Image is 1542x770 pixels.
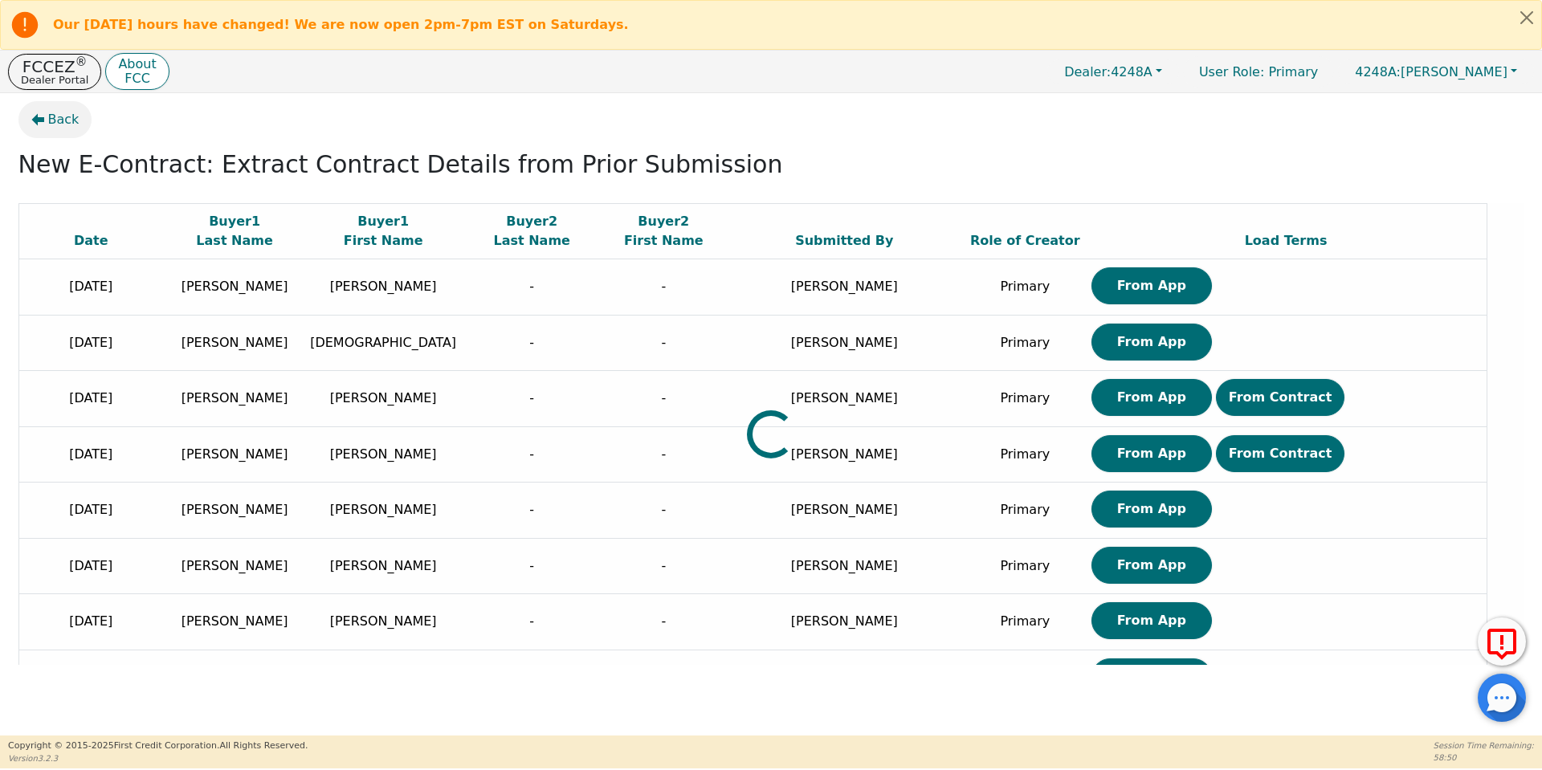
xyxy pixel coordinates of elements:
[1355,64,1507,79] span: [PERSON_NAME]
[8,739,308,753] p: Copyright © 2015- 2025 First Credit Corporation.
[53,17,629,32] b: Our [DATE] hours have changed! We are now open 2pm-7pm EST on Saturdays.
[18,101,92,138] button: Back
[18,150,1524,179] h2: New E-Contract: Extract Contract Details from Prior Submission
[118,72,156,85] p: FCC
[21,59,88,75] p: FCCEZ
[105,53,169,91] button: AboutFCC
[1434,752,1534,764] p: 58:50
[8,54,101,90] button: FCCEZ®Dealer Portal
[75,55,88,69] sup: ®
[1047,59,1179,84] button: Dealer:4248A
[1355,64,1401,79] span: 4248A:
[1064,64,1152,79] span: 4248A
[1434,739,1534,752] p: Session Time Remaining:
[118,58,156,71] p: About
[1183,56,1334,88] a: User Role: Primary
[8,752,308,764] p: Version 3.2.3
[219,740,308,751] span: All Rights Reserved.
[1512,1,1541,34] button: Close alert
[1478,617,1526,666] button: Report Error to FCC
[1183,56,1334,88] p: Primary
[1199,64,1264,79] span: User Role :
[21,75,88,85] p: Dealer Portal
[48,110,80,129] span: Back
[1064,64,1111,79] span: Dealer:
